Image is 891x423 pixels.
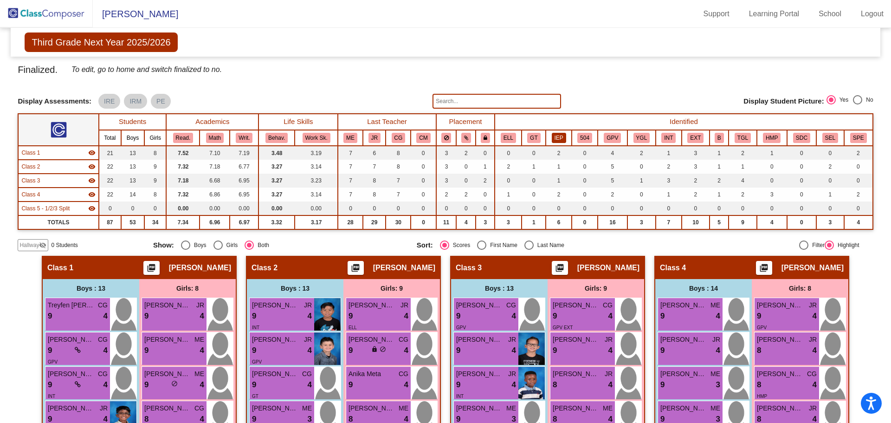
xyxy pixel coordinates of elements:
th: Good Parent Volunteer [598,130,627,146]
td: 2 [682,188,710,202]
td: 8 [363,174,386,188]
th: Academics [166,114,258,130]
button: GT [527,133,540,143]
span: Class 4 [660,263,686,273]
td: 3.27 [258,160,295,174]
th: English Language Learner [495,130,522,146]
th: Behavior [710,130,729,146]
div: Highlight [834,241,859,249]
td: 0 [729,202,757,215]
td: 9 [144,174,166,188]
th: Placement [436,114,495,130]
div: Girls: 8 [752,279,848,298]
button: Read. [173,133,194,143]
span: Class 5 - 1/2/3 Split [21,204,70,213]
td: 2 [598,188,627,202]
td: 29 [363,215,386,229]
mat-icon: picture_as_pdf [758,263,769,276]
td: 28 [338,215,363,229]
td: 0 [386,202,411,215]
td: 1 [522,160,546,174]
mat-radio-group: Select an option [417,241,673,250]
td: 0 [844,202,873,215]
td: 2 [546,146,572,160]
span: Class 2 [21,163,40,171]
div: Girls: 9 [343,279,440,298]
td: 0 [816,146,844,160]
td: 0 [572,188,598,202]
td: 0.00 [258,202,295,215]
td: 0 [598,202,627,215]
td: 7.19 [230,146,258,160]
button: ME [343,133,357,143]
td: 0 [522,174,546,188]
span: Class 1 [21,149,40,157]
td: 3.14 [295,188,338,202]
td: 1 [546,174,572,188]
th: Keep with teacher [476,130,495,146]
td: 6.86 [200,188,230,202]
td: 7.34 [166,215,200,229]
td: 2 [844,146,873,160]
button: Print Students Details [552,261,568,275]
button: SPE [850,133,867,143]
td: 1 [710,160,729,174]
th: TGLE [729,130,757,146]
td: 0 [787,215,816,229]
td: 0.00 [166,202,200,215]
td: 53 [121,215,144,229]
td: 34 [144,215,166,229]
button: SDC [793,133,810,143]
td: 2 [682,174,710,188]
div: No [862,96,873,104]
button: TGL [735,133,751,143]
td: 8 [363,188,386,202]
th: Keep with students [456,130,476,146]
td: 0 [572,146,598,160]
span: [PERSON_NAME] [93,7,178,21]
th: Gifted and Talented [522,130,546,146]
td: TOTALS [18,215,98,229]
td: Andrea Macias - No Class Name [18,146,98,160]
td: 22 [99,188,121,202]
td: 3.27 [258,174,295,188]
td: 87 [99,215,121,229]
div: Boys : 14 [655,279,752,298]
td: 0 [522,202,546,215]
span: Class 2 [252,263,278,273]
td: 3 [816,215,844,229]
td: 9 [729,215,757,229]
td: 2 [627,146,656,160]
td: 0 [456,174,476,188]
td: 4 [729,174,757,188]
th: Total [99,130,121,146]
button: Behav. [265,133,288,143]
button: CM [416,133,430,143]
td: 8 [386,146,411,160]
td: 1 [816,188,844,202]
td: 3 [757,188,787,202]
button: ELL [501,133,516,143]
td: 2 [656,160,682,174]
td: 4 [757,215,787,229]
th: Melanie Ennis [338,130,363,146]
td: 7 [338,146,363,160]
td: 0 [757,174,787,188]
td: 0 [844,160,873,174]
td: 0 [757,202,787,215]
span: Display Student Picture: [743,97,824,105]
td: 4 [598,146,627,160]
td: 0 [787,188,816,202]
td: 13 [121,160,144,174]
mat-chip: IRM [124,94,147,109]
th: Identified [495,114,872,130]
td: 2 [710,174,729,188]
td: 2 [816,160,844,174]
mat-icon: visibility_off [39,241,46,249]
a: Support [696,7,737,21]
td: 3.17 [295,215,338,229]
td: 7 [386,188,411,202]
button: Print Students Details [756,261,772,275]
div: First Name [486,241,517,249]
td: 0 [436,202,456,215]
